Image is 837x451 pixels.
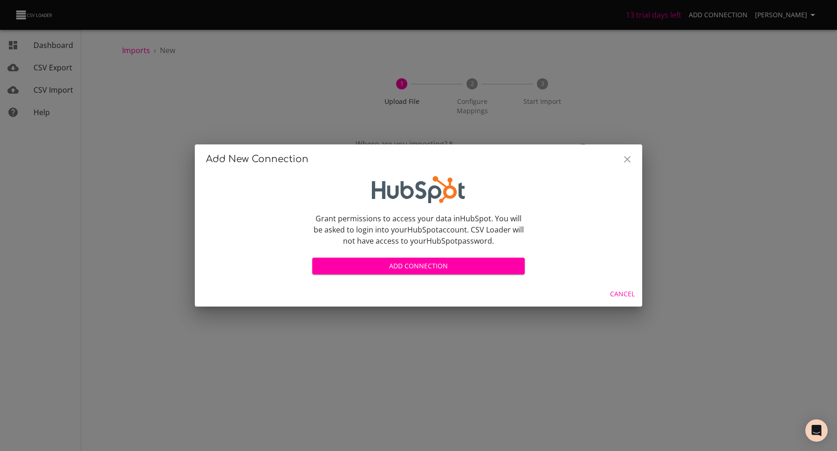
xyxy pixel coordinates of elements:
span: Add Connection [320,260,517,272]
p: Grant permissions to access your data in HubSpot . You will be asked to login into your HubSpot a... [312,213,525,246]
h2: Add New Connection [206,152,631,167]
button: Cancel [606,286,638,303]
span: Cancel [610,288,635,300]
button: Add Connection [312,258,525,275]
img: logo-x4-6901564de0b94ac51a1558216496d69f.png [372,176,465,203]
button: Close [616,148,638,171]
div: Open Intercom Messenger [805,419,828,442]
